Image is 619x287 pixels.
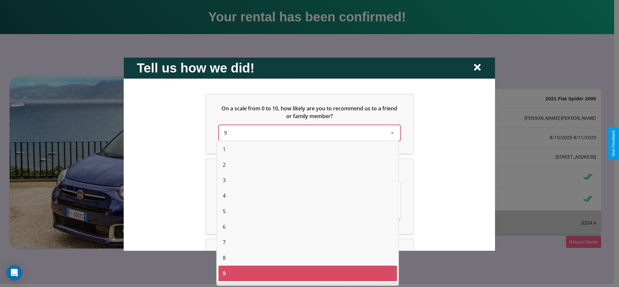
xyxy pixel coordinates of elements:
[611,130,616,157] div: Give Feedback
[218,235,397,250] div: 7
[218,172,397,188] div: 3
[223,254,226,262] span: 8
[222,105,399,119] span: On a scale from 0 to 10, how likely are you to recommend us to a friend or family member?
[218,141,397,157] div: 1
[206,94,413,153] div: On a scale from 0 to 10, how likely are you to recommend us to a friend or family member?
[223,238,226,246] span: 7
[219,125,400,140] div: On a scale from 0 to 10, how likely are you to recommend us to a friend or family member?
[223,270,226,277] span: 9
[218,204,397,219] div: 5
[223,145,226,153] span: 1
[218,188,397,204] div: 4
[137,61,254,75] h2: Tell us how we did!
[223,192,226,200] span: 4
[6,265,22,281] div: Open Intercom Messenger
[223,207,226,215] span: 5
[223,161,226,169] span: 2
[224,129,227,136] span: 9
[218,266,397,281] div: 9
[218,250,397,266] div: 8
[219,104,400,120] h5: On a scale from 0 to 10, how likely are you to recommend us to a friend or family member?
[218,219,397,235] div: 6
[223,223,226,231] span: 6
[218,157,397,172] div: 2
[223,176,226,184] span: 3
